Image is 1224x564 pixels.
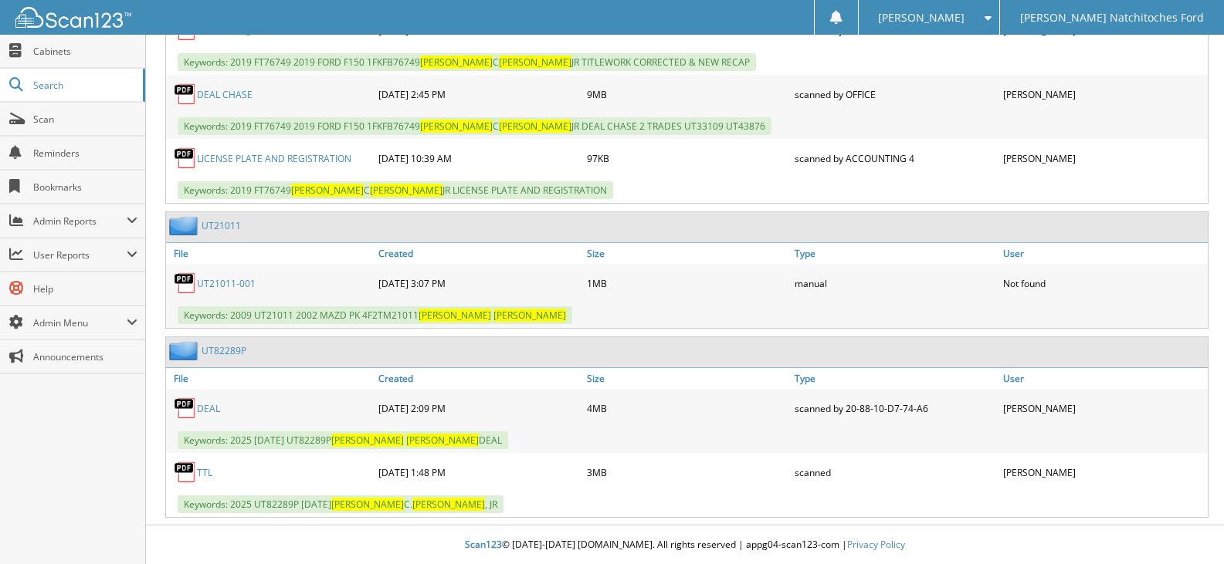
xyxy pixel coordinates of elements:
[999,79,1208,110] div: [PERSON_NAME]
[178,431,508,449] span: Keywords: 2025 [DATE] UT82289P DEAL
[375,393,583,424] div: [DATE] 2:09 PM
[331,434,404,447] span: [PERSON_NAME]
[999,457,1208,488] div: [PERSON_NAME]
[166,368,375,389] a: File
[331,498,404,511] span: [PERSON_NAME]
[465,538,502,551] span: Scan123
[583,457,792,488] div: 3MB
[791,268,999,299] div: manual
[370,184,442,197] span: [PERSON_NAME]
[583,243,792,264] a: Size
[33,45,137,58] span: Cabinets
[178,181,613,199] span: Keywords: 2019 FT76749 C JR LICENSE PLATE AND REGISTRATION
[999,368,1208,389] a: User
[174,461,197,484] img: PDF.png
[33,181,137,194] span: Bookmarks
[202,219,241,232] a: UT21011
[174,147,197,170] img: PDF.png
[420,120,493,133] span: [PERSON_NAME]
[406,434,479,447] span: [PERSON_NAME]
[419,309,491,322] span: [PERSON_NAME]
[583,393,792,424] div: 4MB
[33,113,137,126] span: Scan
[33,214,127,228] span: Admin Reports
[791,457,999,488] div: scanned
[291,184,364,197] span: [PERSON_NAME]
[33,248,127,262] span: User Reports
[999,243,1208,264] a: User
[169,216,202,235] img: folder2.png
[174,397,197,420] img: PDF.png
[583,79,792,110] div: 9MB
[197,277,256,290] a: UT21011-001
[999,268,1208,299] div: Not found
[878,13,965,22] span: [PERSON_NAME]
[146,526,1224,564] div: © [DATE]-[DATE] [DOMAIN_NAME]. All rights reserved | appg04-scan123-com |
[493,309,566,322] span: [PERSON_NAME]
[33,350,137,363] span: Announcements
[178,53,756,71] span: Keywords: 2019 FT76749 2019 FORD F150 1FKFB76749 C JR TITLEWORK CORRECTED & NEW RECAP
[791,243,999,264] a: Type
[33,282,137,296] span: Help
[33,147,137,160] span: Reminders
[178,495,504,513] span: Keywords: 2025 UT82289P [DATE] C. , JR
[197,88,253,101] a: DEAL CHASE
[375,143,583,174] div: [DATE] 10:39 AM
[375,368,583,389] a: Created
[375,243,583,264] a: Created
[202,344,246,357] a: UT82289P
[166,243,375,264] a: File
[583,268,792,299] div: 1MB
[33,79,135,92] span: Search
[15,7,131,28] img: scan123-logo-white.svg
[174,272,197,295] img: PDF.png
[412,498,485,511] span: [PERSON_NAME]
[1020,13,1204,22] span: [PERSON_NAME] Natchitoches Ford
[197,402,220,415] a: DEAL
[791,368,999,389] a: Type
[791,79,999,110] div: scanned by OFFICE
[375,457,583,488] div: [DATE] 1:48 PM
[174,83,197,106] img: PDF.png
[791,393,999,424] div: scanned by 20-88-10-D7-74-A6
[197,466,212,479] a: TTL
[178,306,572,324] span: Keywords: 2009 UT21011 2002 MAZD PK 4F2TM21011
[847,538,905,551] a: Privacy Policy
[1147,490,1224,564] iframe: Chat Widget
[583,143,792,174] div: 97KB
[178,117,771,135] span: Keywords: 2019 FT76749 2019 FORD F150 1FKFB76749 C JR DEAL CHASE 2 TRADES UT33109 UT43876
[791,143,999,174] div: scanned by ACCOUNTING 4
[375,268,583,299] div: [DATE] 3:07 PM
[197,152,351,165] a: LICENSE PLATE AND REGISTRATION
[999,393,1208,424] div: [PERSON_NAME]
[169,341,202,360] img: folder2.png
[420,56,493,69] span: [PERSON_NAME]
[499,120,571,133] span: [PERSON_NAME]
[499,56,571,69] span: [PERSON_NAME]
[33,316,127,329] span: Admin Menu
[375,79,583,110] div: [DATE] 2:45 PM
[999,143,1208,174] div: [PERSON_NAME]
[583,368,792,389] a: Size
